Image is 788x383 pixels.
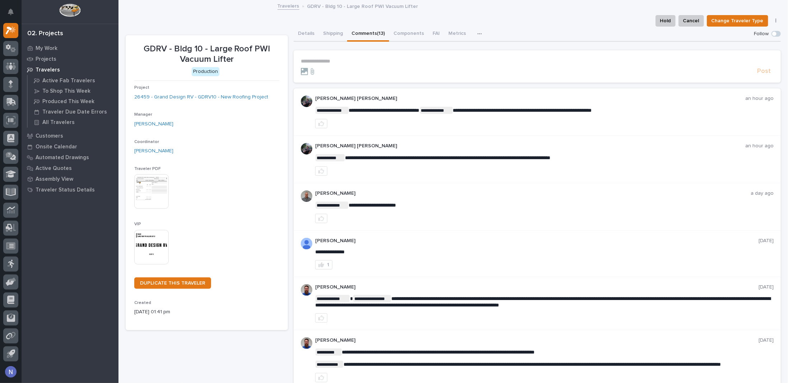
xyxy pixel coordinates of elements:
[315,313,327,323] button: like this post
[42,98,94,105] p: Produced This Week
[745,143,774,149] p: an hour ago
[660,17,671,25] span: Hold
[759,284,774,290] p: [DATE]
[754,67,774,75] button: Post
[679,15,704,27] button: Cancel
[36,154,89,161] p: Automated Drawings
[27,30,63,38] div: 02. Projects
[134,147,173,155] a: [PERSON_NAME]
[315,166,327,176] button: like this post
[3,364,18,379] button: users-avatar
[36,144,77,150] p: Onsite Calendar
[683,17,699,25] span: Cancel
[22,43,118,54] a: My Work
[22,141,118,152] a: Onsite Calendar
[656,15,676,27] button: Hold
[42,119,75,126] p: All Travelers
[28,75,118,86] a: Active Fab Travelers
[134,120,173,128] a: [PERSON_NAME]
[301,284,312,296] img: 6hTokn1ETDGPf9BPokIQ
[444,27,470,42] button: Metrics
[36,165,72,172] p: Active Quotes
[36,67,60,73] p: Travelers
[22,130,118,141] a: Customers
[42,88,90,94] p: To Shop This Week
[134,277,211,289] a: DUPLICATE THIS TRAVELER
[315,190,751,197] p: [PERSON_NAME]
[42,109,107,115] p: Traveler Due Date Errors
[192,67,219,76] div: Production
[36,56,56,63] p: Projects
[140,281,205,286] span: DUPLICATE THIS TRAVELER
[301,337,312,349] img: 6hTokn1ETDGPf9BPokIQ
[22,163,118,174] a: Active Quotes
[134,167,161,171] span: Traveler PDF
[754,31,769,37] p: Follow
[134,44,279,65] p: GDRV - Bldg 10 - Large Roof PWI Vacuum Lifter
[134,112,152,117] span: Manager
[294,27,319,42] button: Details
[347,27,389,42] button: Comments (13)
[9,9,18,20] div: Notifications
[36,187,95,193] p: Traveler Status Details
[315,373,327,382] button: like this post
[759,337,774,343] p: [DATE]
[22,184,118,195] a: Traveler Status Details
[315,143,745,149] p: [PERSON_NAME] [PERSON_NAME]
[315,96,745,102] p: [PERSON_NAME] [PERSON_NAME]
[301,238,312,249] img: AOh14GjL2DAcrcZY4n3cZEezSB-C93yGfxH8XahArY0--A=s96-c
[134,301,151,305] span: Created
[42,78,95,84] p: Active Fab Travelers
[307,2,418,10] p: GDRV - Bldg 10 - Large Roof PWI Vacuum Lifter
[428,27,444,42] button: FAI
[707,15,768,27] button: Change Traveler Type
[22,152,118,163] a: Automated Drawings
[134,86,149,90] span: Project
[301,96,312,107] img: J6irDCNTStG5Atnk4v9O
[759,238,774,244] p: [DATE]
[389,27,428,42] button: Components
[134,140,159,144] span: Coordinator
[301,143,312,154] img: J6irDCNTStG5Atnk4v9O
[28,107,118,117] a: Traveler Due Date Errors
[22,174,118,184] a: Assembly View
[134,308,279,316] p: [DATE] 01:41 pm
[28,86,118,96] a: To Shop This Week
[757,67,771,75] span: Post
[22,64,118,75] a: Travelers
[36,45,57,52] p: My Work
[315,214,327,223] button: like this post
[59,4,80,17] img: Workspace Logo
[278,1,299,10] a: Travelers
[36,176,73,183] p: Assembly View
[327,262,329,267] div: 1
[315,284,759,290] p: [PERSON_NAME]
[134,93,268,101] a: 26459 - Grand Design RV - GDRV10 - New Roofing Project
[315,337,759,343] p: [PERSON_NAME]
[22,54,118,64] a: Projects
[319,27,347,42] button: Shipping
[36,133,63,139] p: Customers
[301,190,312,202] img: AFdZucp4O16xFhxMcTeEuenny-VD_tPRErxPoXZ3MQEHspKARVmUoIIPOgyEMzaJjLGSiOSqDApAeC9KqsZPUsb5AP6OrOqLG...
[3,4,18,19] button: Notifications
[28,117,118,127] a: All Travelers
[134,222,141,226] span: VIP
[712,17,764,25] span: Change Traveler Type
[315,119,327,128] button: like this post
[751,190,774,197] p: a day ago
[315,238,759,244] p: [PERSON_NAME]
[745,96,774,102] p: an hour ago
[315,260,332,269] button: 1
[28,96,118,106] a: Produced This Week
